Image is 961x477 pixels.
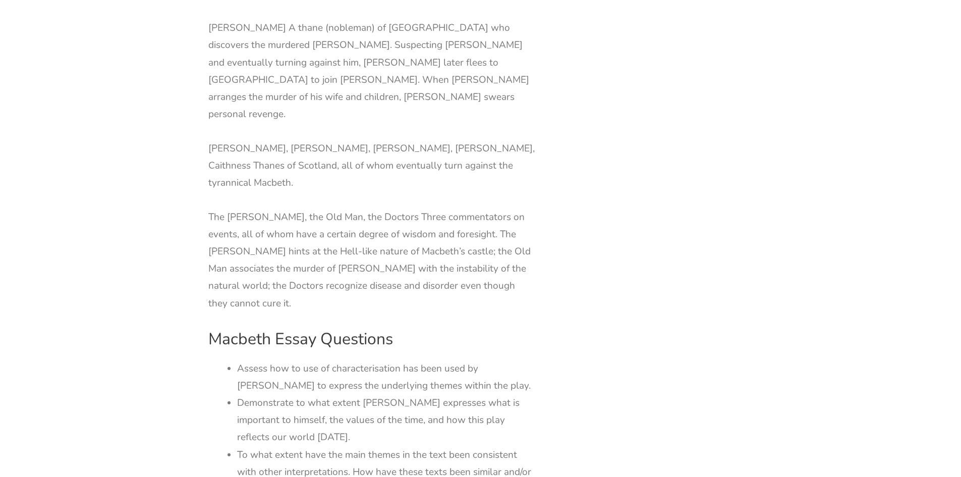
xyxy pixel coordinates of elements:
iframe: Chat Widget [911,429,961,477]
p: The [PERSON_NAME], the Old Man, the Doctors Three commentators on events, all of whom have a cert... [208,208,536,312]
div: Chat-Widget [911,429,961,477]
li: Demonstrate to what extent [PERSON_NAME] expresses what is important to himself, the values of th... [237,394,536,446]
p: [PERSON_NAME] A thane (nobleman) of [GEOGRAPHIC_DATA] who discovers the murdered [PERSON_NAME]. S... [208,19,536,123]
p: [PERSON_NAME], [PERSON_NAME], [PERSON_NAME], [PERSON_NAME], Caithness Thanes of Scotland, all of ... [208,140,536,192]
li: Assess how to use of characterisation has been used by [PERSON_NAME] to express the underlying th... [237,360,536,394]
h2: Macbeth Essay Questions [208,329,536,350]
